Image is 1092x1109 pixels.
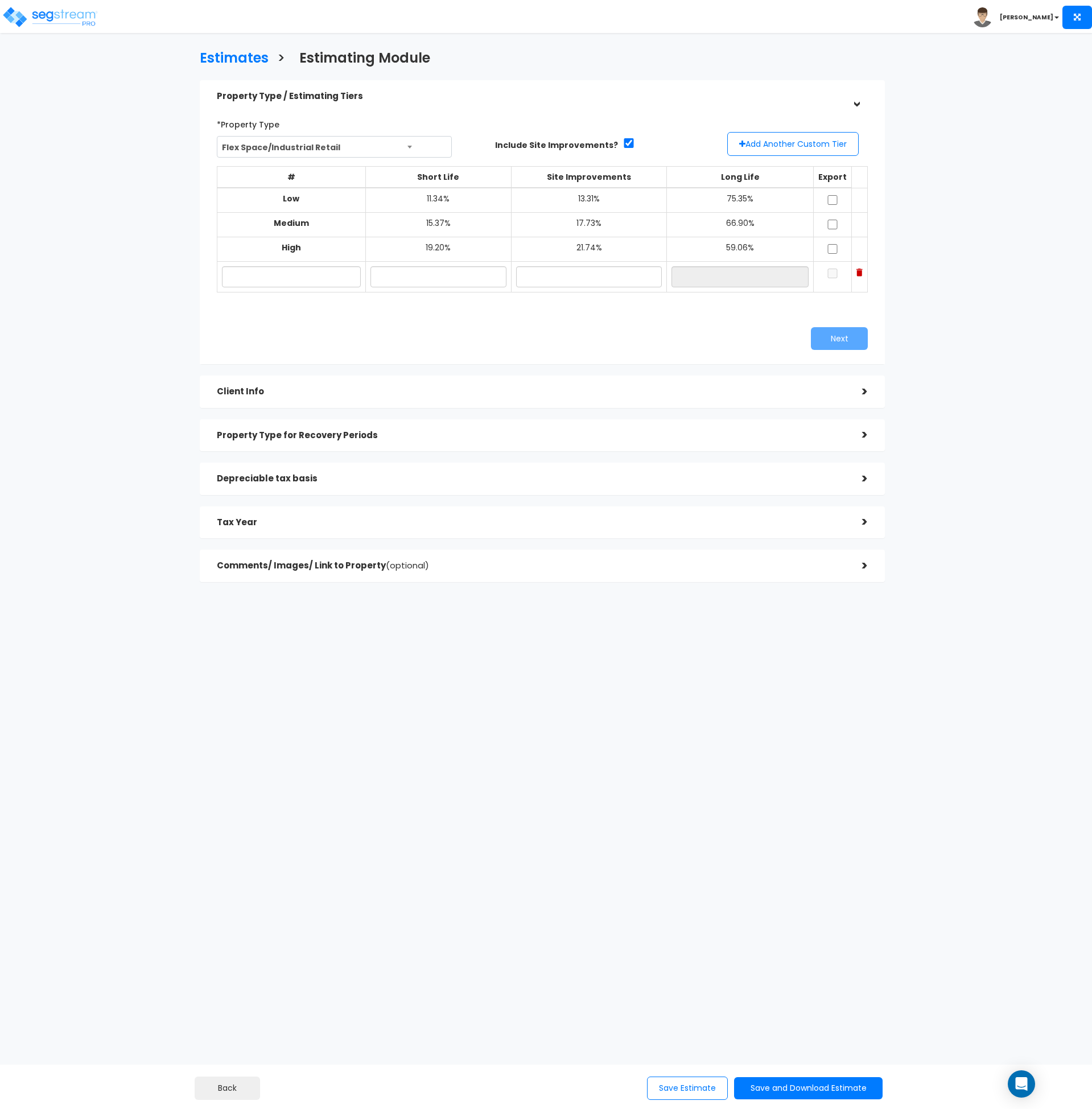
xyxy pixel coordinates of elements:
h5: Depreciable tax basis [217,474,845,484]
h5: Property Type / Estimating Tiers [217,92,845,101]
a: Estimating Module [291,39,430,74]
span: (optional) [386,559,429,571]
b: [PERSON_NAME] [1000,13,1053,22]
h3: > [277,51,285,68]
td: 75.35% [667,188,814,213]
th: Short Life [365,167,511,188]
td: 13.31% [512,188,667,213]
td: 19.20% [365,237,511,262]
button: Next [811,327,868,350]
label: *Property Type [217,115,279,130]
h5: Comments/ Images/ Link to Property [217,561,845,571]
img: Trash Icon [856,269,863,277]
button: Add Another Custom Tier [727,132,859,156]
td: 21.74% [512,237,667,262]
div: > [845,513,868,531]
h3: Estimating Module [299,51,430,68]
td: 15.37% [365,213,511,237]
span: Flex Space/Industrial Retail [217,136,452,158]
td: 17.73% [512,213,667,237]
h3: Estimates [200,51,269,68]
td: 11.34% [365,188,511,213]
th: Site Improvements [512,167,667,188]
div: Open Intercom Messenger [1008,1070,1035,1098]
th: # [217,167,366,188]
div: > [845,557,868,575]
img: avatar.png [973,7,992,27]
button: Save and Download Estimate [734,1077,883,1099]
div: > [845,426,868,444]
img: logo_pro_r.png [2,6,98,28]
b: Low [283,193,299,204]
td: 66.90% [667,213,814,237]
h5: Property Type for Recovery Periods [217,431,845,440]
div: > [845,383,868,401]
th: Long Life [667,167,814,188]
h5: Tax Year [217,518,845,527]
button: Save Estimate [647,1077,728,1100]
td: 59.06% [667,237,814,262]
label: Include Site Improvements? [495,139,618,151]
a: Estimates [191,39,269,74]
b: High [282,242,301,253]
div: > [848,85,866,108]
b: Medium [274,217,309,229]
span: Flex Space/Industrial Retail [217,137,451,158]
div: > [845,470,868,488]
h5: Client Info [217,387,845,397]
th: Export [814,167,852,188]
button: Back [195,1077,260,1100]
